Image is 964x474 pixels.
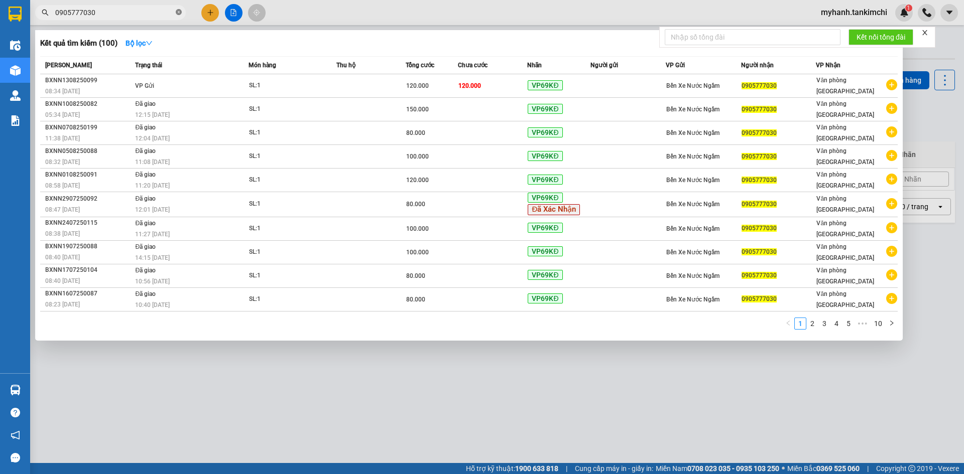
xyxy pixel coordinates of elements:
li: Next 5 Pages [855,318,871,330]
span: 0905777030 [742,129,777,136]
span: plus-circle [886,79,897,90]
span: 120.000 [406,177,429,184]
div: BXNN1308250099 [45,75,132,86]
span: Nhãn [527,62,542,69]
a: 2 [807,318,818,329]
span: VP Gửi [135,82,154,89]
img: logo-vxr [9,7,22,22]
img: solution-icon [10,115,21,126]
span: plus-circle [886,126,897,137]
div: BXNN1607250087 [45,288,132,299]
div: SL: 1 [249,175,324,186]
span: 14:15 [DATE] [135,254,170,261]
span: 0905777030 [742,153,777,160]
span: 100.000 [406,153,429,160]
a: 1 [795,318,806,329]
li: 3 [818,318,830,330]
span: VP69KĐ [528,127,562,137]
span: Đã giao [135,124,156,131]
span: Bến Xe Nước Ngầm [666,201,719,208]
span: Đã giao [135,243,156,250]
span: VP69KĐ [528,151,562,161]
span: close [921,29,928,36]
span: VP Gửi [666,62,685,69]
span: plus-circle [886,246,897,257]
span: Bến Xe Nước Ngầm [666,296,719,303]
span: 80.000 [406,272,425,279]
div: BXNN1008250082 [45,99,132,109]
div: SL: 1 [249,223,324,234]
span: VP69KĐ [528,223,562,233]
span: Bến Xe Nước Ngầm [666,153,719,160]
span: Đã giao [135,171,156,178]
span: 120.000 [406,82,429,89]
a: 4 [831,318,842,329]
span: message [11,453,20,462]
li: 1 [794,318,806,330]
span: 10:40 [DATE] [135,301,170,308]
span: Bến Xe Nước Ngầm [666,177,719,184]
span: 11:20 [DATE] [135,182,170,189]
span: Văn phòng [GEOGRAPHIC_DATA] [816,243,874,261]
button: left [782,318,794,330]
a: 5 [843,318,854,329]
span: 100.000 [406,225,429,232]
span: close-circle [176,8,182,18]
span: right [889,320,895,326]
span: 0905777030 [742,82,777,89]
input: Tìm tên, số ĐT hoặc mã đơn [55,7,174,18]
span: 05:34 [DATE] [45,111,80,118]
span: 08:34 [DATE] [45,88,80,95]
span: Đã giao [135,100,156,107]
span: Bến Xe Nước Ngầm [666,129,719,136]
span: VP69KĐ [528,175,562,185]
a: 10 [871,318,885,329]
div: SL: 1 [249,151,324,162]
img: warehouse-icon [10,65,21,76]
span: down [146,40,153,47]
span: Tổng cước [406,62,434,69]
span: Bến Xe Nước Ngầm [666,225,719,232]
span: Văn phòng [GEOGRAPHIC_DATA] [816,100,874,118]
span: 150.000 [406,106,429,113]
span: 08:38 [DATE] [45,230,80,237]
span: 0905777030 [742,106,777,113]
span: Người gửi [590,62,618,69]
input: Nhập số tổng đài [665,29,840,45]
span: Văn phòng [GEOGRAPHIC_DATA] [816,147,874,166]
div: BXNN0508250088 [45,146,132,156]
div: BXNN2907250092 [45,194,132,204]
div: BXNN1707250104 [45,265,132,275]
span: VP69KĐ [528,270,562,280]
span: 08:40 [DATE] [45,254,80,261]
li: 4 [830,318,842,330]
span: Thu hộ [336,62,355,69]
span: VP69KĐ [528,193,562,203]
button: Bộ lọcdown [117,35,161,51]
button: right [886,318,898,330]
li: Previous Page [782,318,794,330]
span: 80.000 [406,296,425,303]
span: plus-circle [886,293,897,304]
span: 11:38 [DATE] [45,135,80,142]
div: BXNN1907250088 [45,241,132,252]
span: 80.000 [406,201,425,208]
span: question-circle [11,408,20,417]
span: Văn phòng [GEOGRAPHIC_DATA] [816,195,874,213]
span: Món hàng [249,62,276,69]
span: Đã Xác Nhận [528,204,580,215]
span: 12:01 [DATE] [135,206,170,213]
span: Đã giao [135,195,156,202]
span: close-circle [176,9,182,15]
span: Người nhận [741,62,774,69]
span: Văn phòng [GEOGRAPHIC_DATA] [816,220,874,238]
span: Văn phòng [GEOGRAPHIC_DATA] [816,171,874,189]
span: 08:47 [DATE] [45,206,80,213]
span: 08:40 [DATE] [45,277,80,284]
span: plus-circle [886,174,897,185]
span: plus-circle [886,222,897,233]
span: left [785,320,791,326]
span: VP Nhận [816,62,840,69]
span: 120.000 [458,82,481,89]
span: 0905777030 [742,177,777,184]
